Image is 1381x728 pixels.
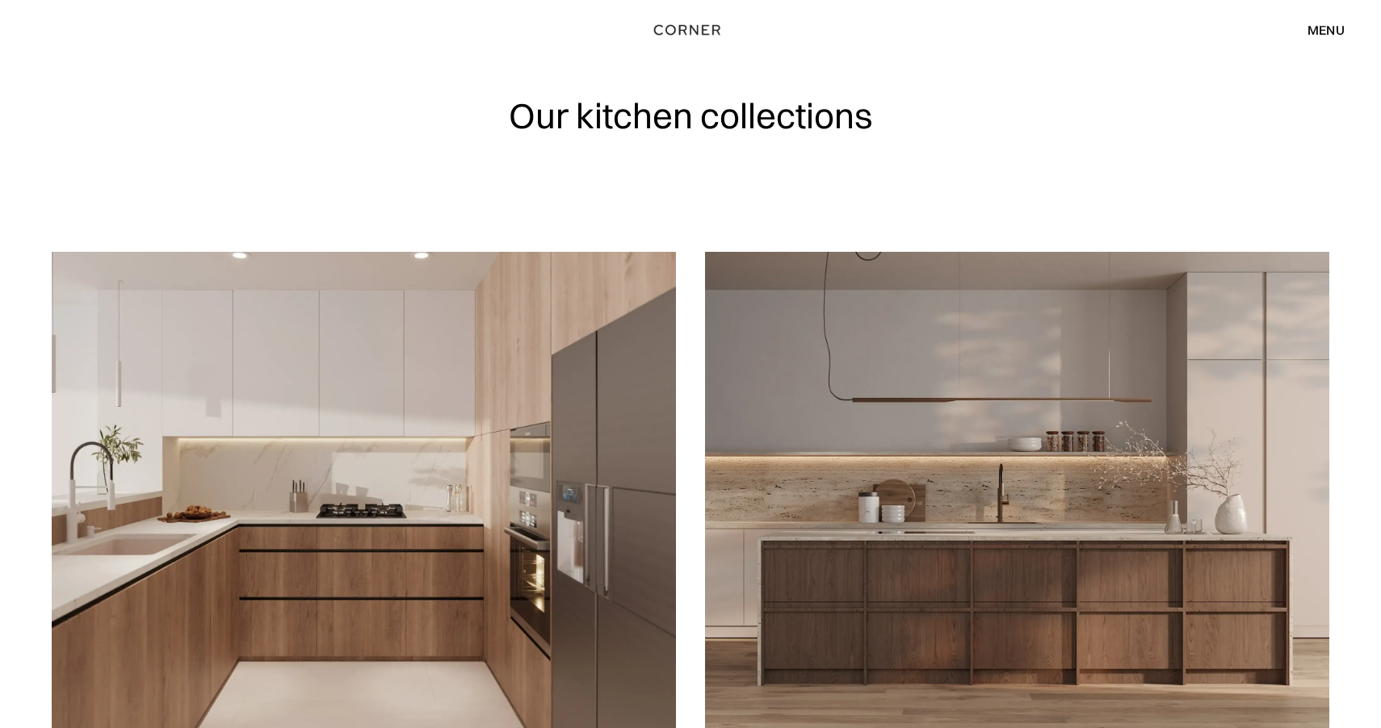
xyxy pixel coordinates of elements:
h1: Our kitchen collections [509,97,873,135]
div: menu [1308,23,1345,36]
div: menu [1291,16,1345,44]
a: home [636,19,745,40]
